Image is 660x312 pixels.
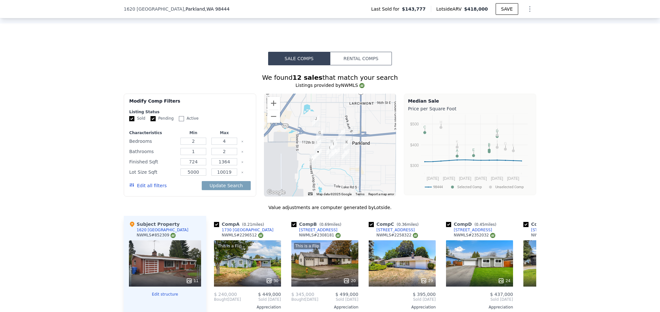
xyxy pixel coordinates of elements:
[498,278,510,284] div: 24
[459,176,471,181] text: [DATE]
[241,171,244,174] button: Clear
[214,297,228,302] span: Bought
[369,297,436,302] span: Sold [DATE]
[472,148,475,152] text: E
[129,130,177,135] div: Characteristics
[433,185,443,189] text: 98444
[330,52,392,65] button: Rental Comps
[291,292,314,297] span: $ 345,000
[299,233,341,238] div: NWMLS # 2308181
[335,292,358,297] span: $ 499,000
[454,227,492,233] div: [STREET_ADDRESS]
[488,142,490,146] text: B
[454,233,495,238] div: NWMLS # 2352032
[440,120,442,124] text: H
[496,129,499,133] text: D
[328,139,335,150] div: 1108 114th St S
[329,149,336,160] div: 1102 118th St S
[369,227,415,233] a: [STREET_ADDRESS]
[129,168,177,177] div: Lot Size Sqft
[266,278,278,284] div: 30
[464,6,488,12] span: $418,000
[129,221,180,227] div: Subject Property
[150,116,156,121] input: Pending
[312,115,319,126] div: 10517 Alaska St S
[137,233,176,238] div: NWMLS # 852309
[293,74,323,81] strong: 12 sales
[523,3,536,15] button: Show Options
[129,292,201,297] button: Edit structure
[446,221,499,227] div: Comp D
[394,222,421,227] span: ( miles)
[497,140,498,143] text: I
[217,243,243,249] div: This is a Flip
[318,297,358,302] span: Sold [DATE]
[291,221,344,227] div: Comp B
[408,104,532,113] div: Price per Square Foot
[359,83,364,88] img: NWMLS Logo
[507,176,519,181] text: [DATE]
[443,176,455,181] text: [DATE]
[446,297,513,302] span: Sold [DATE]
[446,227,492,233] a: [STREET_ADDRESS]
[129,109,251,115] div: Listing Status
[316,192,352,196] span: Map data ©2025 Google
[214,297,241,302] div: [DATE]
[266,188,287,197] a: Open this area in Google Maps (opens a new window)
[343,139,350,150] div: 710 114th St S
[423,125,426,129] text: C
[421,278,433,284] div: 29
[490,233,495,238] img: NWMLS Logo
[124,73,536,82] div: We found that match your search
[321,222,330,227] span: 0.69
[316,130,323,141] div: 1609 111th St S
[124,204,536,211] div: Value adjustments are computer generated by Lotside .
[314,140,321,151] div: 1625 Violet Meadow St S
[214,227,274,233] a: 1730 [GEOGRAPHIC_DATA]
[291,227,337,233] a: [STREET_ADDRESS]
[222,227,274,233] div: 1730 [GEOGRAPHIC_DATA]
[299,227,337,233] div: [STREET_ADDRESS]
[398,222,407,227] span: 0.36
[531,233,573,238] div: NWMLS # 2320613
[214,221,267,227] div: Comp A
[214,292,237,297] span: $ 240,000
[124,6,184,12] span: 1620 [GEOGRAPHIC_DATA]
[338,129,345,140] div: 807 Polk St S
[410,122,419,126] text: $500
[241,151,244,153] button: Clear
[124,82,536,88] div: Listings provided by NWMLS
[179,130,208,135] div: Min
[222,233,263,238] div: NWMLS # 2296512
[317,222,344,227] span: ( miles)
[369,221,421,227] div: Comp C
[239,222,267,227] span: ( miles)
[496,128,498,132] text: J
[495,185,524,189] text: Unselected Comp
[210,130,238,135] div: Max
[267,110,280,123] button: Zoom out
[241,140,244,143] button: Clear
[266,188,287,197] img: Google
[408,113,532,194] svg: A chart.
[491,176,503,181] text: [DATE]
[342,149,349,160] div: 11801 Yakima Ave S
[371,6,402,12] span: Last Sold for
[129,137,177,146] div: Bedrooms
[326,145,334,156] div: 11606 12th Ave S
[523,227,569,233] a: [STREET_ADDRESS]
[413,292,436,297] span: $ 395,000
[427,176,439,181] text: [DATE]
[410,163,419,168] text: $300
[291,297,318,302] div: [DATE]
[170,233,176,238] img: NWMLS Logo
[129,116,145,121] label: Sold
[268,52,330,65] button: Sale Comps
[294,243,320,249] div: This is a Flip
[504,142,507,145] text: G
[472,222,499,227] span: ( miles)
[523,305,590,310] div: Appreciation
[186,278,199,284] div: 11
[214,305,281,310] div: Appreciation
